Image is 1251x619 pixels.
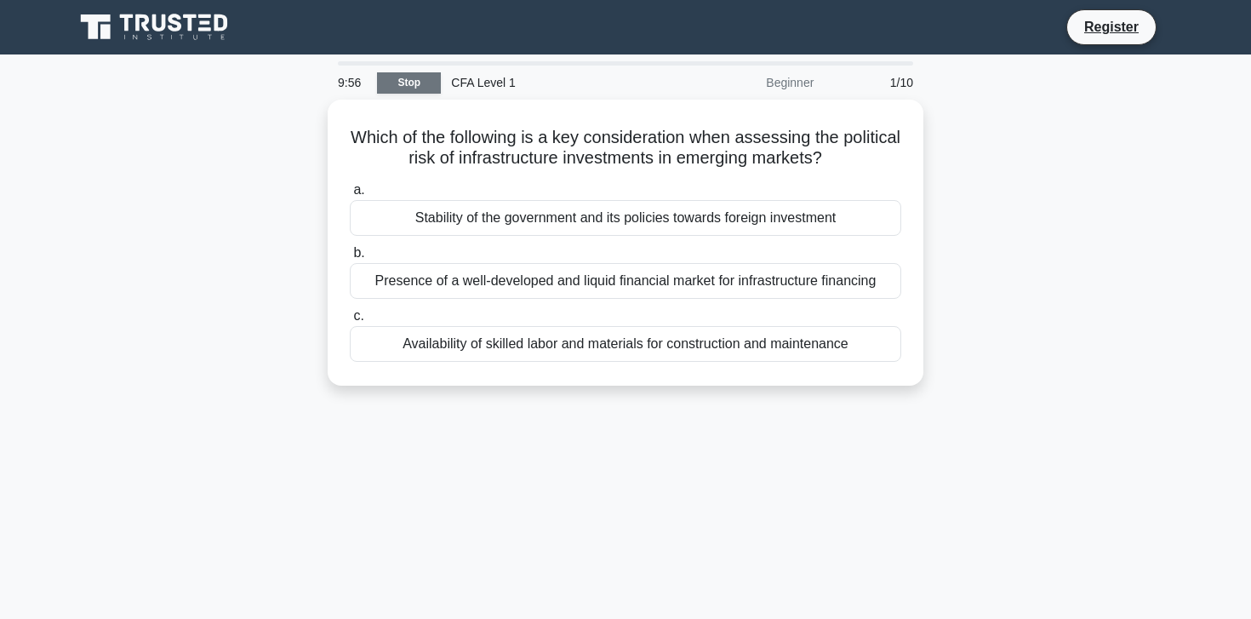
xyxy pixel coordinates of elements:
[353,308,363,323] span: c.
[1074,16,1149,37] a: Register
[350,326,901,362] div: Availability of skilled labor and materials for construction and maintenance
[441,66,675,100] div: CFA Level 1
[353,245,364,260] span: b.
[350,200,901,236] div: Stability of the government and its policies towards foreign investment
[348,127,903,169] h5: Which of the following is a key consideration when assessing the political risk of infrastructure...
[350,263,901,299] div: Presence of a well-developed and liquid financial market for infrastructure financing
[353,182,364,197] span: a.
[328,66,377,100] div: 9:56
[675,66,824,100] div: Beginner
[377,72,441,94] a: Stop
[824,66,923,100] div: 1/10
